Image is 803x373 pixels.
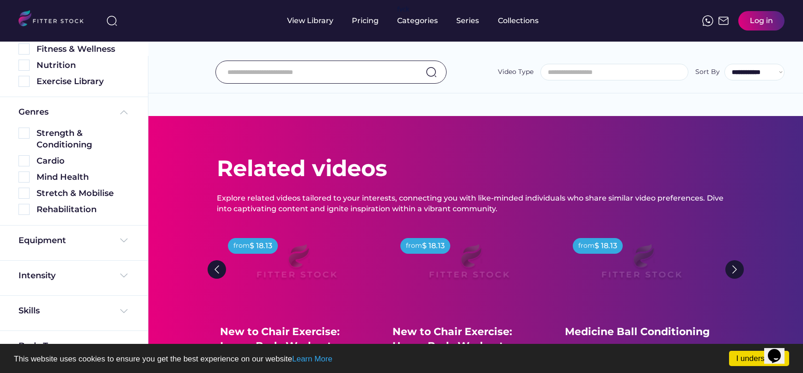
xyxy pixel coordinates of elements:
[725,260,744,279] img: Group%201000002322%20%281%29.svg
[18,171,30,183] img: Rectangle%205126.svg
[406,241,422,251] div: from
[233,241,250,251] div: from
[426,67,437,78] img: search-normal.svg
[498,67,533,77] div: Video Type
[18,155,30,166] img: Rectangle%205126.svg
[217,153,387,184] div: Related videos
[18,76,30,87] img: Rectangle%205126.svg
[702,15,713,26] img: meteor-icons_whatsapp%20%281%29.svg
[37,76,129,87] div: Exercise Library
[18,106,49,118] div: Genres
[220,325,373,354] div: New to Chair Exercise: Lower Body Workout
[729,351,789,366] a: I understand!
[106,15,117,26] img: search-normal%203.svg
[498,16,539,26] div: Collections
[18,60,30,71] img: Rectangle%205126.svg
[118,306,129,317] img: Frame%20%284%29.svg
[582,232,700,299] img: Frame%2079%20%281%29.svg
[750,16,773,26] div: Log in
[565,325,717,339] div: Medicine Ball Conditioning
[118,341,129,352] img: Frame%20%284%29.svg
[37,60,129,71] div: Nutrition
[18,128,30,139] img: Rectangle%205126.svg
[14,355,789,363] p: This website uses cookies to ensure you get the best experience on our website
[352,16,379,26] div: Pricing
[397,5,409,14] div: fvck
[37,204,129,215] div: Rehabilitation
[118,270,129,281] img: Frame%20%284%29.svg
[397,16,438,26] div: Categories
[18,43,30,55] img: Rectangle%205126.svg
[237,232,356,299] img: Frame%2079%20%281%29.svg
[208,260,226,279] img: Group%201000002322%20%281%29.svg
[18,10,92,29] img: LOGO.svg
[18,340,63,352] div: Body Type
[217,193,735,214] div: Explore related videos tailored to your interests, connecting you with like-minded individuals wh...
[410,232,528,299] img: Frame%2079%20%281%29.svg
[695,67,720,77] div: Sort By
[578,241,595,251] div: from
[37,128,129,151] div: Strength & Conditioning
[37,155,129,167] div: Cardio
[287,16,333,26] div: View Library
[718,15,729,26] img: Frame%2051.svg
[118,235,129,246] img: Frame%20%284%29.svg
[764,336,794,364] iframe: chat widget
[292,355,332,363] a: Learn More
[37,171,129,183] div: Mind Health
[37,188,129,199] div: Stretch & Mobilise
[392,325,545,354] div: New to Chair Exercise: Upper Body Workout
[118,107,129,118] img: Frame%20%285%29.svg
[456,16,479,26] div: Series
[18,235,66,246] div: Equipment
[18,270,55,281] div: Intensity
[18,188,30,199] img: Rectangle%205126.svg
[18,204,30,215] img: Rectangle%205126.svg
[37,43,129,55] div: Fitness & Wellness
[18,305,42,317] div: Skills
